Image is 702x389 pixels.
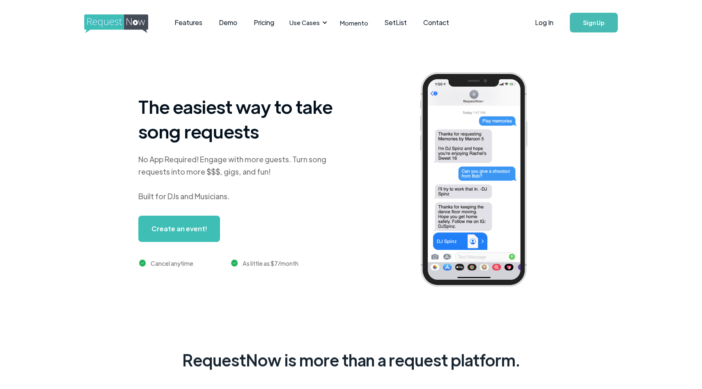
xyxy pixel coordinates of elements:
div: No App Required! Engage with more guests. Turn song requests into more $$$, gigs, and fun! Built ... [138,153,344,203]
a: Demo [211,10,245,35]
a: SetList [376,10,415,35]
a: Contact [415,10,457,35]
a: home [84,14,146,31]
a: Log In [527,8,562,37]
img: green checkmark [231,260,238,267]
div: As little as $7/month [243,258,298,268]
a: Pricing [245,10,282,35]
div: Cancel anytime [151,258,193,268]
img: requestnow logo [84,14,163,33]
img: green checkmark [139,260,146,267]
div: Use Cases [289,18,320,27]
a: Features [166,10,211,35]
a: Momento [332,11,376,35]
div: Use Cases [284,10,330,35]
a: Create an event! [138,216,220,242]
h1: The easiest way to take song requests [138,94,344,143]
a: Sign Up [570,13,618,32]
img: iphone screenshot [411,67,549,295]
